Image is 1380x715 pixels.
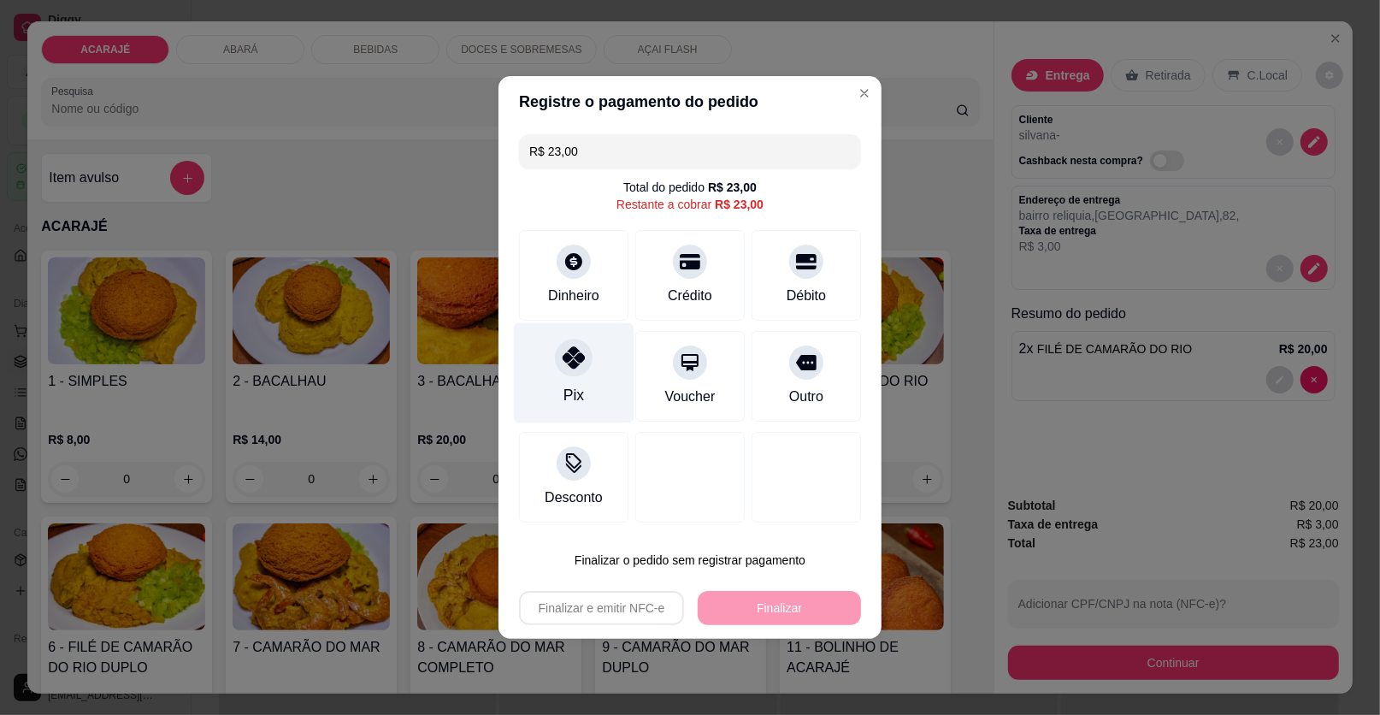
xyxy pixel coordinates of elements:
div: Voucher [665,387,716,407]
div: R$ 23,00 [708,179,757,196]
input: Ex.: hambúrguer de cordeiro [529,134,851,168]
div: Outro [789,387,823,407]
div: Pix [563,384,584,406]
div: Desconto [545,487,603,508]
button: Finalizar o pedido sem registrar pagamento [519,543,861,577]
div: R$ 23,00 [715,196,764,213]
div: Crédito [668,286,712,306]
div: Dinheiro [548,286,599,306]
div: Restante a cobrar [616,196,764,213]
header: Registre o pagamento do pedido [498,76,882,127]
div: Total do pedido [623,179,757,196]
div: Débito [787,286,826,306]
button: Close [851,80,878,107]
